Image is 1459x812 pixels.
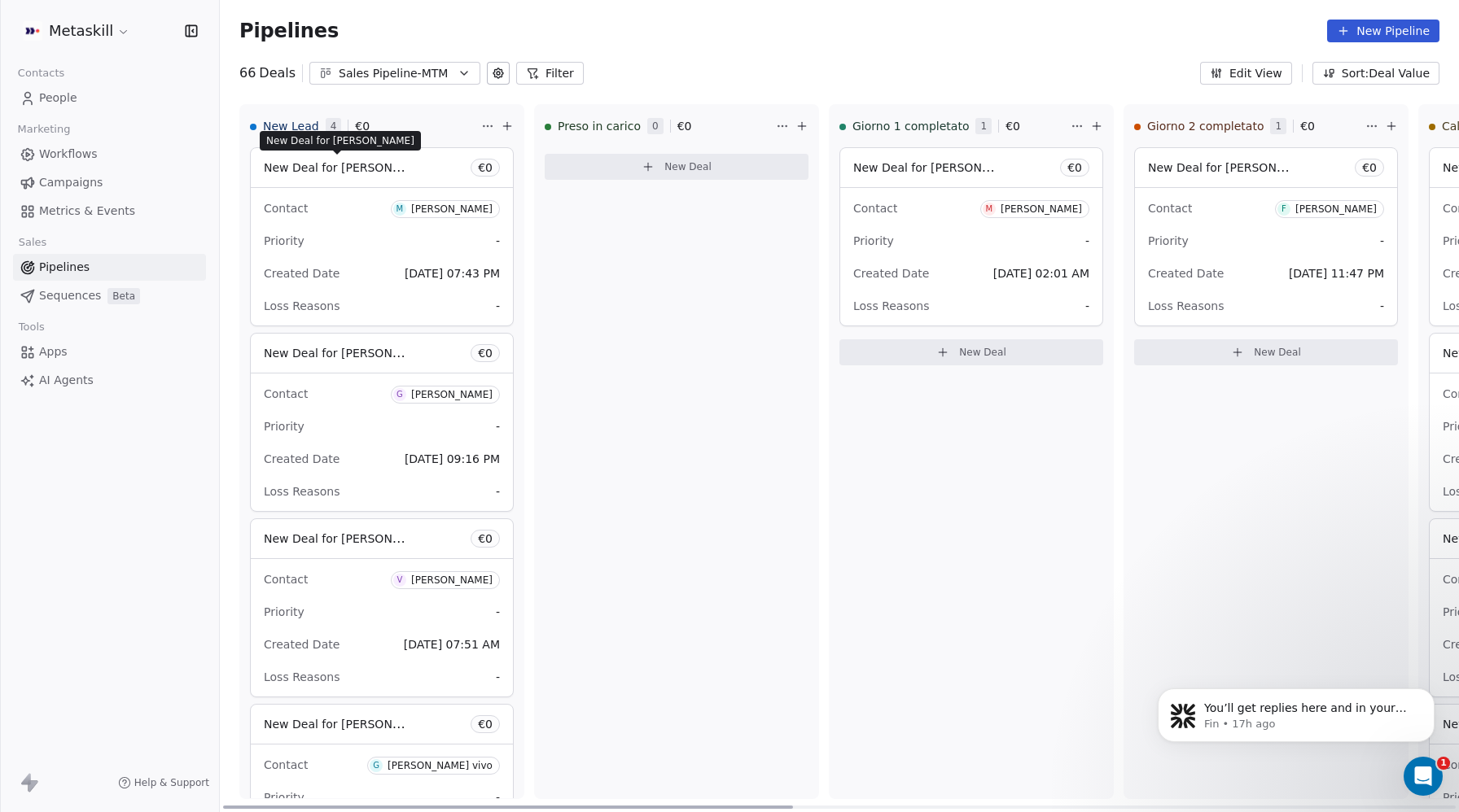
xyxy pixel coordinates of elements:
div: Preso in carico0€0 [545,105,773,147]
span: - [496,298,500,314]
span: € 0 [478,716,493,732]
span: - [1085,233,1089,249]
span: Priority [264,791,305,804]
span: New Lead [263,118,319,134]
button: New Deal [839,339,1103,365]
a: Campaigns [13,169,206,196]
a: Apps [13,338,206,365]
span: Loss Reasons [264,299,340,312]
span: New Deal [1254,346,1301,359]
span: € 0 [677,118,692,134]
div: [PERSON_NAME] [1001,203,1082,215]
button: Metaskill [20,17,134,45]
div: [PERSON_NAME] [411,203,493,215]
span: Priority [264,234,305,247]
span: Priority [1148,234,1189,247]
span: Created Date [264,638,340,651]
span: Help & Support [134,776,209,789]
span: New Deal for [PERSON_NAME] [264,159,436,175]
span: € 0 [1300,118,1315,134]
button: New Deal [545,154,808,180]
span: [DATE] 09:16 PM [405,452,500,465]
div: M [986,203,993,216]
span: Pipelines [39,259,90,276]
span: € 0 [478,345,493,361]
span: New Deal for [PERSON_NAME] [266,134,414,147]
span: [DATE] 07:43 PM [405,267,500,280]
span: New Deal [664,160,712,173]
span: 0 [647,118,664,134]
span: Contact [853,202,897,215]
span: - [496,233,500,249]
span: Created Date [853,267,929,280]
span: Loss Reasons [264,485,340,498]
div: V [397,574,402,587]
span: [DATE] 07:51 AM [404,638,500,651]
span: Campaigns [39,174,103,191]
span: Giorno 2 completato [1147,118,1264,134]
span: Contact [264,573,308,586]
button: Filter [516,62,584,85]
span: Apps [39,343,68,360]
button: Sort: Deal Value [1312,62,1439,85]
span: - [496,669,500,685]
span: Preso in carico [558,118,641,134]
span: - [496,483,500,500]
span: Metaskill [49,20,113,41]
div: New Deal for [PERSON_NAME]€0ContactG[PERSON_NAME]Priority-Created Date[DATE] 09:16 PMLoss Reasons- [250,333,514,512]
span: New Deal for [PERSON_NAME] [264,530,436,546]
span: € 0 [478,159,493,176]
span: Workflows [39,146,98,163]
div: New Lead4€0 [250,105,478,147]
span: € 0 [1006,118,1020,134]
span: Loss Reasons [1148,299,1224,312]
iframe: Intercom live chat [1404,757,1443,796]
span: Tools [11,315,51,339]
span: - [496,604,500,620]
span: 4 [326,118,342,134]
span: Priority [853,234,894,247]
span: New Deal for [PERSON_NAME] [1148,159,1320,175]
span: Created Date [264,267,340,280]
iframe: Intercom notifications message [1133,654,1459,768]
span: Sales [11,230,54,255]
button: New Pipeline [1327,20,1439,42]
span: Pipelines [239,20,339,42]
div: New Deal for [PERSON_NAME]€0ContactM[PERSON_NAME]Priority-Created Date[DATE] 07:43 PMLoss Reasons- [250,147,514,326]
span: Loss Reasons [853,299,929,312]
a: AI Agents [13,367,206,394]
span: Priority [264,420,305,433]
div: [PERSON_NAME] [1295,203,1377,215]
a: People [13,85,206,111]
span: € 0 [1362,159,1377,176]
span: AI Agents [39,372,94,389]
button: Edit View [1200,62,1292,85]
span: Contact [264,202,308,215]
span: [DATE] 11:47 PM [1289,267,1384,280]
a: Metrics & Events [13,198,206,225]
span: Metrics & Events [39,203,135,220]
div: G [373,759,379,772]
span: New Deal for [PERSON_NAME] [853,159,1025,175]
span: 1 [1437,757,1450,770]
span: - [1085,298,1089,314]
span: € 0 [478,530,493,547]
span: - [1380,233,1384,249]
span: New Deal [959,346,1006,359]
div: G [397,388,403,401]
div: 66 [239,63,296,83]
span: Marketing [11,117,77,142]
span: 1 [975,118,992,134]
div: Sales Pipeline-MTM [339,65,451,82]
div: New Deal for [PERSON_NAME]€0ContactF[PERSON_NAME]Priority-Created Date[DATE] 11:47 PMLoss Reasons- [1134,147,1398,326]
span: Contact [264,758,308,771]
button: New Deal [1134,339,1398,365]
span: € 0 [355,118,370,134]
a: Workflows [13,141,206,168]
img: AVATAR%20METASKILL%20-%20Colori%20Positivo.png [23,21,42,41]
span: Created Date [1148,267,1224,280]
